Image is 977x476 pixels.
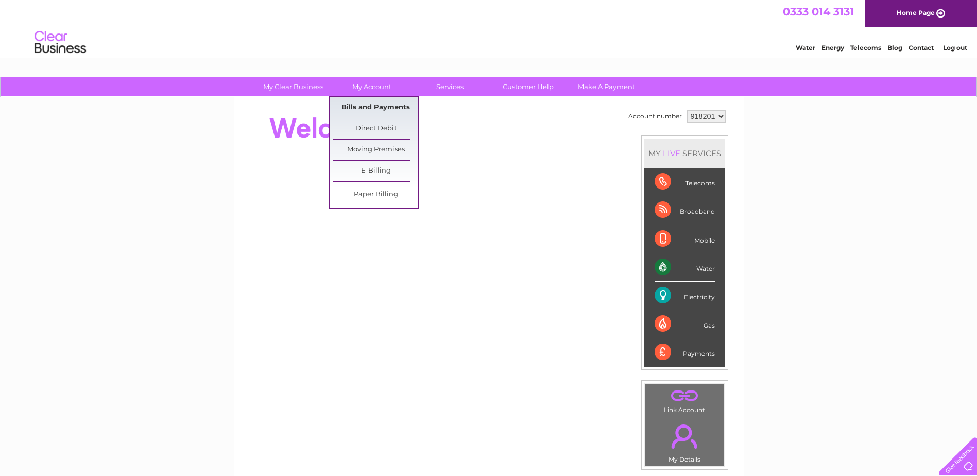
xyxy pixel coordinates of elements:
[333,97,418,118] a: Bills and Payments
[626,108,684,125] td: Account number
[655,310,715,338] div: Gas
[943,44,967,52] a: Log out
[486,77,571,96] a: Customer Help
[564,77,649,96] a: Make A Payment
[655,338,715,366] div: Payments
[645,384,725,416] td: Link Account
[333,184,418,205] a: Paper Billing
[655,168,715,196] div: Telecoms
[655,282,715,310] div: Electricity
[251,77,336,96] a: My Clear Business
[655,225,715,253] div: Mobile
[783,5,854,18] a: 0333 014 3131
[34,27,87,58] img: logo.png
[796,44,815,52] a: Water
[850,44,881,52] a: Telecoms
[648,387,722,405] a: .
[246,6,732,50] div: Clear Business is a trading name of Verastar Limited (registered in [GEOGRAPHIC_DATA] No. 3667643...
[333,118,418,139] a: Direct Debit
[644,139,725,168] div: MY SERVICES
[645,416,725,466] td: My Details
[648,418,722,454] a: .
[407,77,492,96] a: Services
[655,196,715,225] div: Broadband
[821,44,844,52] a: Energy
[887,44,902,52] a: Blog
[333,140,418,160] a: Moving Premises
[909,44,934,52] a: Contact
[329,77,414,96] a: My Account
[655,253,715,282] div: Water
[333,161,418,181] a: E-Billing
[661,148,682,158] div: LIVE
